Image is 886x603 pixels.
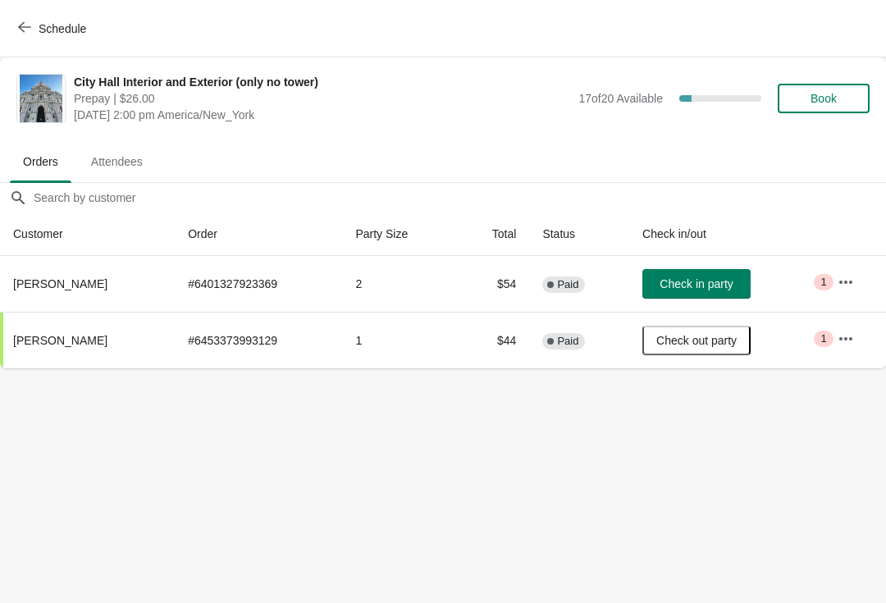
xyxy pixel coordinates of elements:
td: # 6453373993129 [175,312,342,368]
th: Total [456,212,529,256]
button: Schedule [8,14,99,43]
th: Party Size [342,212,456,256]
span: Paid [557,335,578,348]
td: # 6401327923369 [175,256,342,312]
span: Paid [557,278,578,291]
span: [PERSON_NAME] [13,334,107,347]
td: $44 [456,312,529,368]
span: Schedule [39,22,86,35]
td: $54 [456,256,529,312]
img: City Hall Interior and Exterior (only no tower) [20,75,63,122]
span: 17 of 20 Available [578,92,663,105]
button: Check in party [642,269,751,299]
span: Book [811,92,837,105]
span: 1 [820,332,826,345]
span: Check in party [660,277,733,290]
span: Prepay | $26.00 [74,90,570,107]
span: City Hall Interior and Exterior (only no tower) [74,74,570,90]
span: Check out party [656,334,737,347]
th: Status [529,212,629,256]
td: 2 [342,256,456,312]
button: Book [778,84,870,113]
span: [PERSON_NAME] [13,277,107,290]
th: Order [175,212,342,256]
input: Search by customer [33,183,886,212]
span: Orders [10,147,71,176]
span: [DATE] 2:00 pm America/New_York [74,107,570,123]
th: Check in/out [629,212,824,256]
td: 1 [342,312,456,368]
span: 1 [820,276,826,289]
span: Attendees [78,147,156,176]
button: Check out party [642,326,751,355]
